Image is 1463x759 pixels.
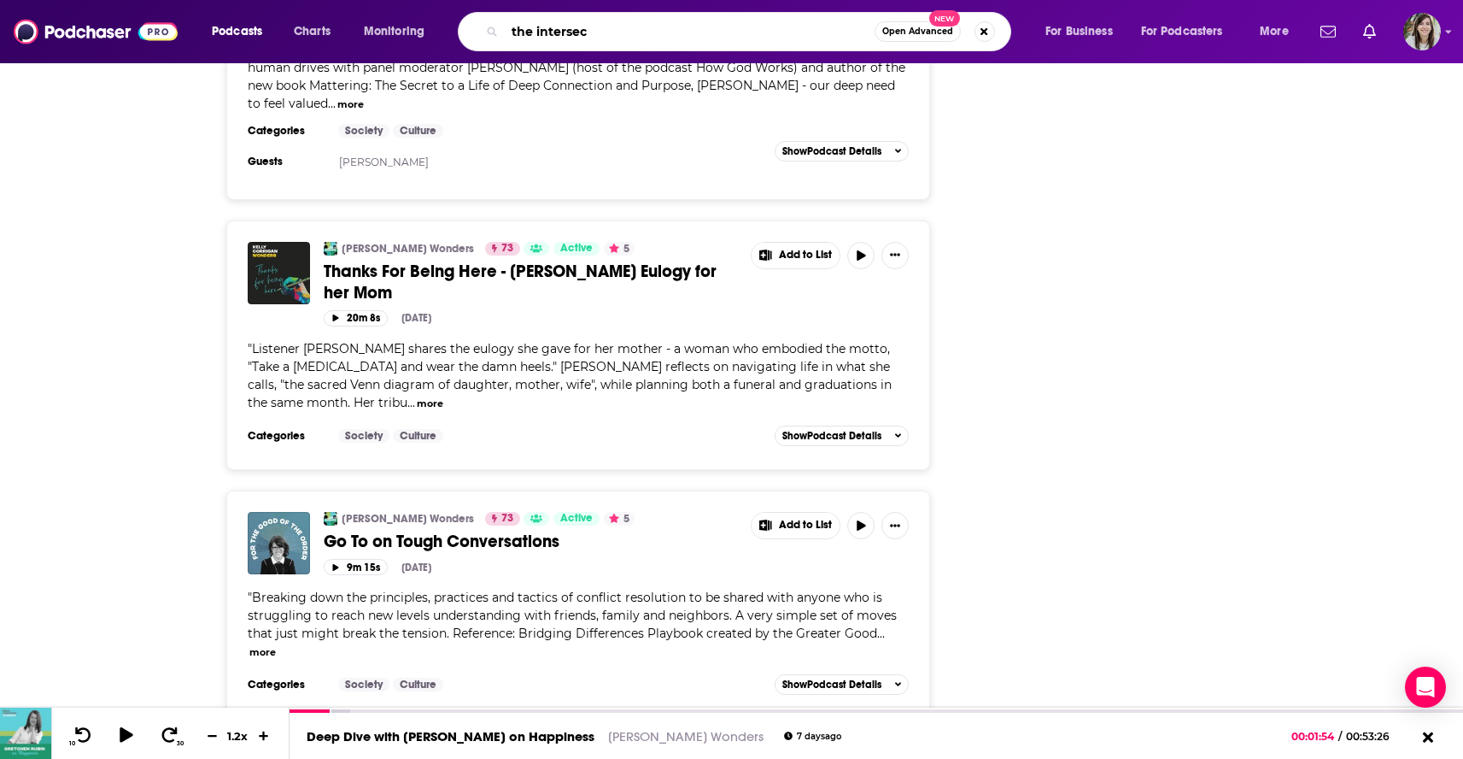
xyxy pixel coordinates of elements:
[248,155,325,168] h3: Guests
[224,729,253,743] div: 1.2 x
[307,728,594,744] a: Deep Dive with [PERSON_NAME] on Happiness
[248,341,892,410] span: Listener [PERSON_NAME] shares the eulogy she gave for her mother - a woman who embodied the motto...
[14,15,178,48] img: Podchaser - Follow, Share and Rate Podcasts
[1045,20,1113,44] span: For Business
[248,678,325,691] h3: Categories
[393,124,443,138] a: Culture
[248,124,325,138] h3: Categories
[69,740,75,747] span: 10
[1403,13,1441,50] span: Logged in as devinandrade
[775,674,910,695] button: ShowPodcast Details
[324,512,337,526] img: Kelly Corrigan Wonders
[784,732,841,741] div: 7 days ago
[248,42,905,111] span: "
[364,20,424,44] span: Monitoring
[248,429,325,443] h3: Categories
[338,429,389,443] a: Society
[177,740,184,747] span: 30
[1291,730,1338,743] span: 00:01:54
[393,429,443,443] a: Culture
[752,243,840,268] button: Show More Button
[608,728,764,744] a: [PERSON_NAME] Wonders
[1033,18,1134,45] button: open menu
[407,395,415,410] span: ...
[283,18,341,45] a: Charts
[248,512,310,574] img: Go To on Tough Conversations
[775,141,910,162] button: ShowPodcast Details
[248,242,310,304] img: Thanks For Being Here - Sara DuMond's Eulogy for her Mom
[560,510,593,527] span: Active
[1314,17,1343,46] a: Show notifications dropdown
[324,242,337,256] img: Kelly Corrigan Wonders
[342,512,474,526] a: [PERSON_NAME] Wonders
[66,726,98,747] button: 10
[779,249,832,262] span: Add to List
[1248,18,1310,45] button: open menu
[1403,13,1441,50] button: Show profile menu
[501,510,513,527] span: 73
[324,531,559,552] span: Go To on Tough Conversations
[875,21,961,42] button: Open AdvancedNew
[324,531,739,552] a: Go To on Tough Conversations
[248,590,897,641] span: "
[401,562,431,574] div: [DATE]
[248,341,892,410] span: "
[324,261,717,303] span: Thanks For Being Here - [PERSON_NAME] Eulogy for her Mom
[248,590,897,641] span: Breaking down the principles, practices and tactics of conflict resolution to be shared with anyo...
[342,242,474,256] a: [PERSON_NAME] Wonders
[338,124,389,138] a: Society
[324,261,739,303] a: Thanks For Being Here - [PERSON_NAME] Eulogy for her Mom
[604,242,635,256] button: 5
[782,679,881,691] span: Show Podcast Details
[553,242,600,256] a: Active
[1403,13,1441,50] img: User Profile
[339,156,429,168] a: [PERSON_NAME]
[779,519,832,532] span: Add to List
[393,678,443,691] a: Culture
[881,512,909,539] button: Show More Button
[324,559,388,575] button: 9m 15s
[881,242,909,269] button: Show More Button
[485,242,520,256] a: 73
[401,312,431,324] div: [DATE]
[474,12,1027,51] div: Search podcasts, credits, & more...
[882,27,953,36] span: Open Advanced
[752,513,840,538] button: Show More Button
[328,96,336,111] span: ...
[249,645,276,660] button: more
[1130,18,1248,45] button: open menu
[553,512,600,526] a: Active
[501,240,513,257] span: 73
[604,512,635,526] button: 5
[1141,20,1223,44] span: For Podcasters
[929,10,960,26] span: New
[782,430,881,442] span: Show Podcast Details
[338,678,389,691] a: Society
[1260,20,1289,44] span: More
[877,626,885,641] span: ...
[248,42,905,111] span: In this conversation recorded live at the Aspen Ideas Festival, [PERSON_NAME] explores two fundam...
[1342,730,1407,743] span: 00:53:26
[324,310,388,327] button: 20m 8s
[352,18,447,45] button: open menu
[775,426,910,446] button: ShowPodcast Details
[212,20,262,44] span: Podcasts
[200,18,284,45] button: open menu
[155,726,187,747] button: 30
[294,20,331,44] span: Charts
[1338,730,1342,743] span: /
[1356,17,1383,46] a: Show notifications dropdown
[417,397,443,411] button: more
[485,512,520,526] a: 73
[560,240,593,257] span: Active
[505,18,875,45] input: Search podcasts, credits, & more...
[782,145,881,157] span: Show Podcast Details
[1405,667,1446,708] div: Open Intercom Messenger
[337,97,364,112] button: more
